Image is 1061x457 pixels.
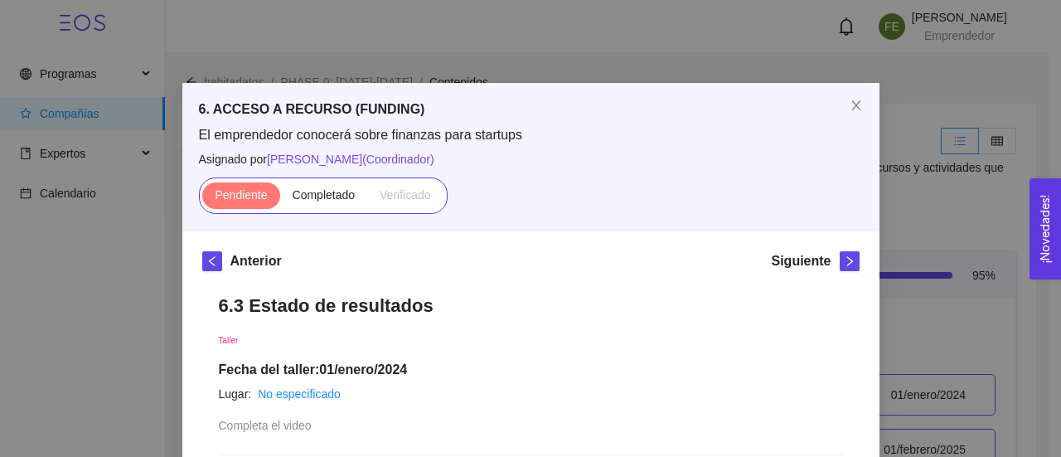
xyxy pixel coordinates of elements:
span: left [203,255,221,267]
h5: 6. ACCESO A RECURSO (FUNDING) [199,100,863,119]
button: Open Feedback Widget [1030,178,1061,280]
h1: 6.3 Estado de resultados [219,294,843,317]
article: Lugar: [219,385,252,403]
button: Close [833,83,879,129]
span: Completa el video [219,419,312,432]
span: Verificado [380,188,430,202]
span: Completado [293,188,356,202]
span: right [841,255,859,267]
span: Taller [219,336,239,345]
button: right [840,251,860,271]
span: close [850,99,863,112]
a: No especificado [258,387,341,401]
button: left [202,251,222,271]
span: Pendiente [215,188,267,202]
span: Asignado por [199,150,863,168]
h1: Fecha del taller: 01/enero/2024 [219,362,843,378]
span: El emprendedor conocerá sobre finanzas para startups [199,126,863,144]
h5: Siguiente [771,251,831,271]
span: [PERSON_NAME] ( Coordinador ) [267,153,434,166]
h5: Anterior [230,251,282,271]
